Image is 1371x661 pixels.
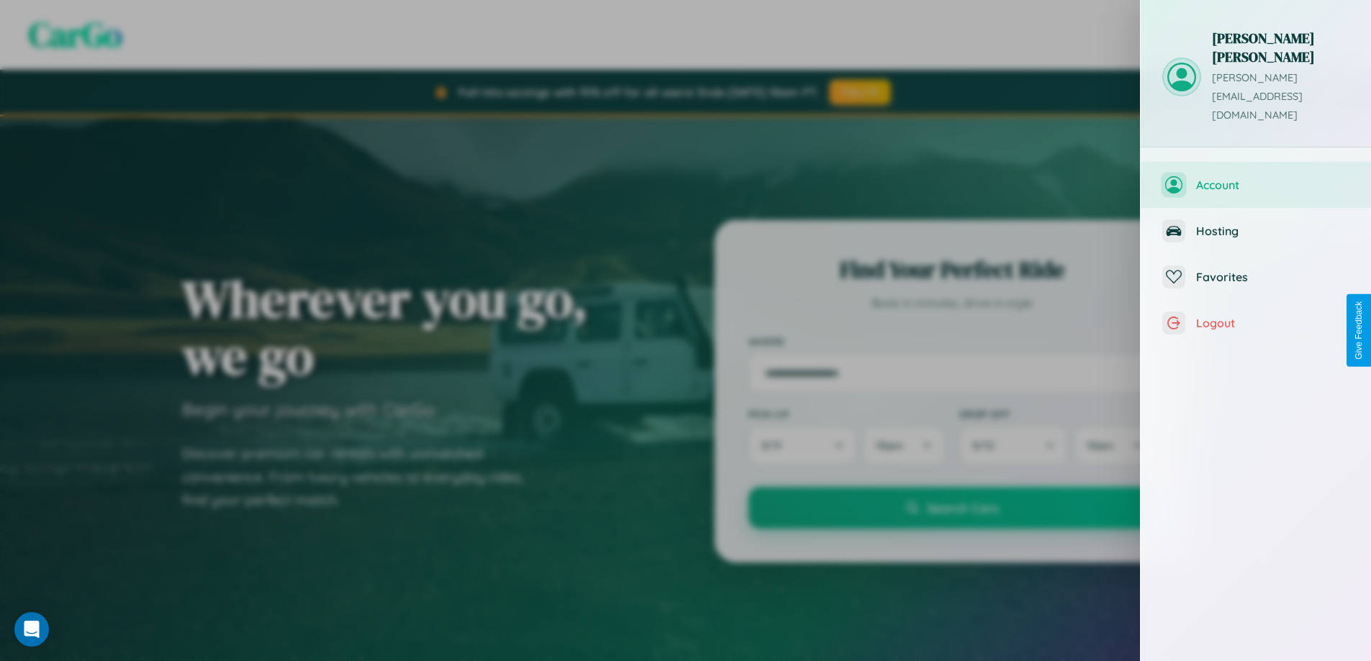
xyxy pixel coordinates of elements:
[1196,224,1349,238] span: Hosting
[1141,254,1371,300] button: Favorites
[1141,208,1371,254] button: Hosting
[1141,300,1371,346] button: Logout
[1212,69,1349,125] p: [PERSON_NAME][EMAIL_ADDRESS][DOMAIN_NAME]
[1354,301,1364,360] div: Give Feedback
[1196,316,1349,330] span: Logout
[1196,270,1349,284] span: Favorites
[1212,29,1349,66] h3: [PERSON_NAME] [PERSON_NAME]
[1141,162,1371,208] button: Account
[14,612,49,647] div: Open Intercom Messenger
[1196,178,1349,192] span: Account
